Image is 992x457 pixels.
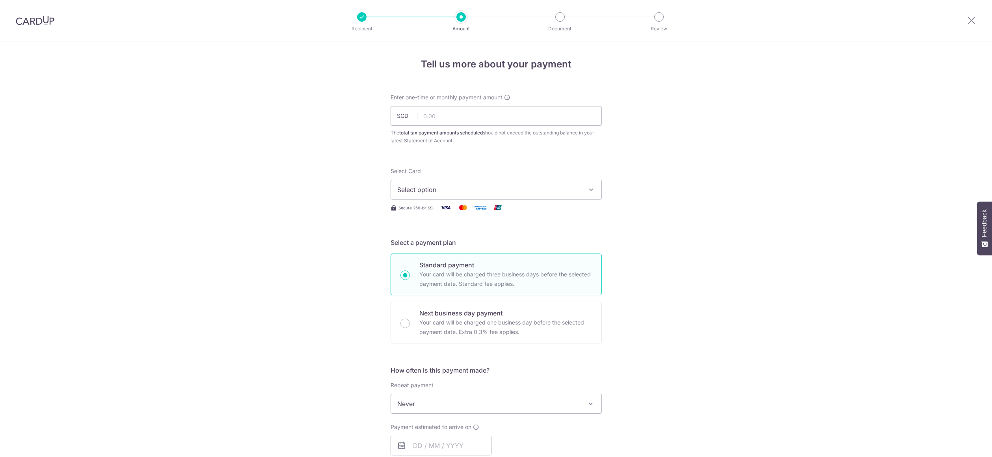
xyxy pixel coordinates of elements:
span: SGD [397,112,417,120]
h5: Select a payment plan [391,238,602,247]
p: Your card will be charged three business days before the selected payment date. Standard fee appl... [419,270,592,289]
img: American Express [473,203,488,213]
iframe: Opens a widget where you can find more information [941,433,984,453]
p: Amount [432,25,490,33]
p: Recipient [333,25,391,33]
h4: Tell us more about your payment [391,57,602,71]
img: Union Pay [490,203,506,213]
span: Never [391,394,601,413]
button: Select option [391,180,602,200]
input: 0.00 [391,106,602,126]
span: Select option [397,185,581,194]
button: Feedback - Show survey [977,201,992,255]
img: Visa [438,203,454,213]
span: Feedback [981,209,988,237]
span: Never [391,394,602,414]
span: translation missing: en.payables.payment_networks.credit_card.summary.labels.select_card [391,168,421,174]
span: Secure 256-bit SSL [398,205,435,211]
p: Your card will be charged one business day before the selected payment date. Extra 0.3% fee applies. [419,318,592,337]
p: Next business day payment [419,308,592,318]
b: total tax payment amounts scheduled [399,130,483,136]
span: Payment estimated to arrive on [391,423,471,431]
p: Review [630,25,688,33]
img: CardUp [16,16,54,25]
label: Repeat payment [391,381,434,389]
img: Mastercard [455,203,471,213]
p: Standard payment [419,260,592,270]
input: DD / MM / YYYY [391,436,491,455]
span: Enter one-time or monthly payment amount [391,93,503,101]
h5: How often is this payment made? [391,366,602,375]
p: Document [531,25,589,33]
div: The should not exceed the outstanding balance in your latest Statement of Account. [391,129,602,145]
